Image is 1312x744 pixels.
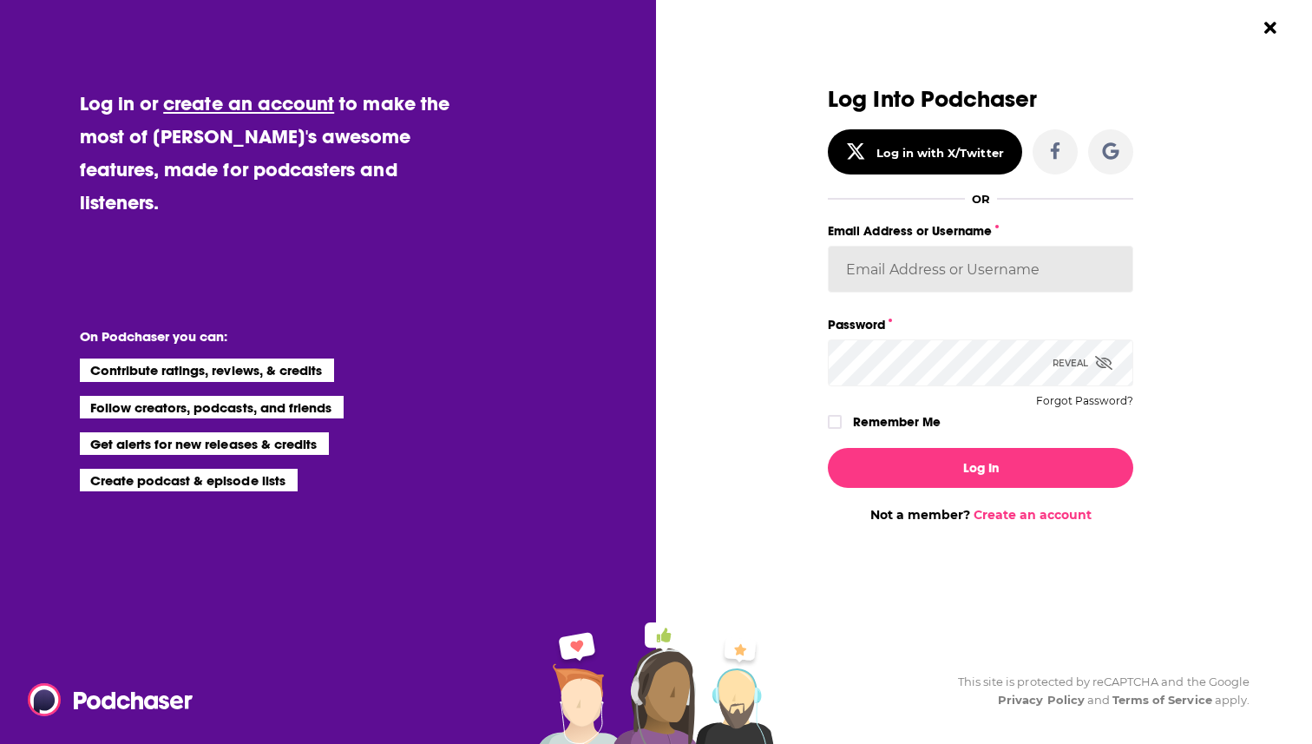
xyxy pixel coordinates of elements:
li: Create podcast & episode lists [80,469,298,491]
a: Podchaser - Follow, Share and Rate Podcasts [28,683,180,716]
li: Follow creators, podcasts, and friends [80,396,344,418]
a: create an account [163,91,334,115]
a: Privacy Policy [998,693,1085,707]
img: Podchaser - Follow, Share and Rate Podcasts [28,683,194,716]
li: On Podchaser you can: [80,328,427,345]
button: Log In [828,448,1133,488]
h3: Log Into Podchaser [828,87,1133,112]
div: This site is protected by reCAPTCHA and the Google and apply. [944,673,1250,709]
a: Terms of Service [1112,693,1212,707]
label: Remember Me [853,411,941,433]
label: Password [828,313,1133,336]
div: Log in with X/Twitter [876,146,1004,160]
label: Email Address or Username [828,220,1133,242]
div: Not a member? [828,507,1133,523]
li: Contribute ratings, reviews, & credits [80,359,335,381]
li: Get alerts for new releases & credits [80,432,329,455]
a: Create an account [974,507,1092,523]
div: Reveal [1053,339,1112,386]
button: Log in with X/Twitter [828,129,1022,174]
input: Email Address or Username [828,246,1133,293]
div: OR [972,192,990,206]
button: Close Button [1254,11,1287,44]
button: Forgot Password? [1036,395,1133,407]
